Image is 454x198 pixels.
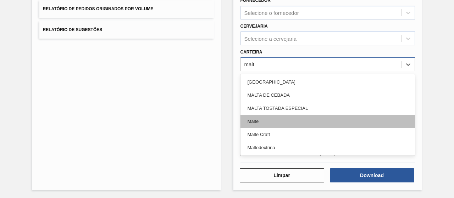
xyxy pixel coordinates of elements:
[240,75,415,89] div: [GEOGRAPHIC_DATA]
[330,168,414,182] button: Download
[240,128,415,141] div: Malte Craft
[240,89,415,102] div: MALTA DE CEBADA
[43,27,103,32] span: Relatório de Sugestões
[240,50,262,55] label: Carteira
[240,102,415,115] div: MALTA TOSTADA ESPECIAL
[240,141,415,154] div: Maltodextrina
[244,35,297,41] div: Selecione a cervejaria
[39,0,214,18] button: Relatório de Pedidos Originados por Volume
[43,6,154,11] span: Relatório de Pedidos Originados por Volume
[240,168,324,182] button: Limpar
[240,115,415,128] div: Malte
[244,10,299,16] div: Selecione o fornecedor
[240,24,268,29] label: Cervejaria
[39,21,214,39] button: Relatório de Sugestões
